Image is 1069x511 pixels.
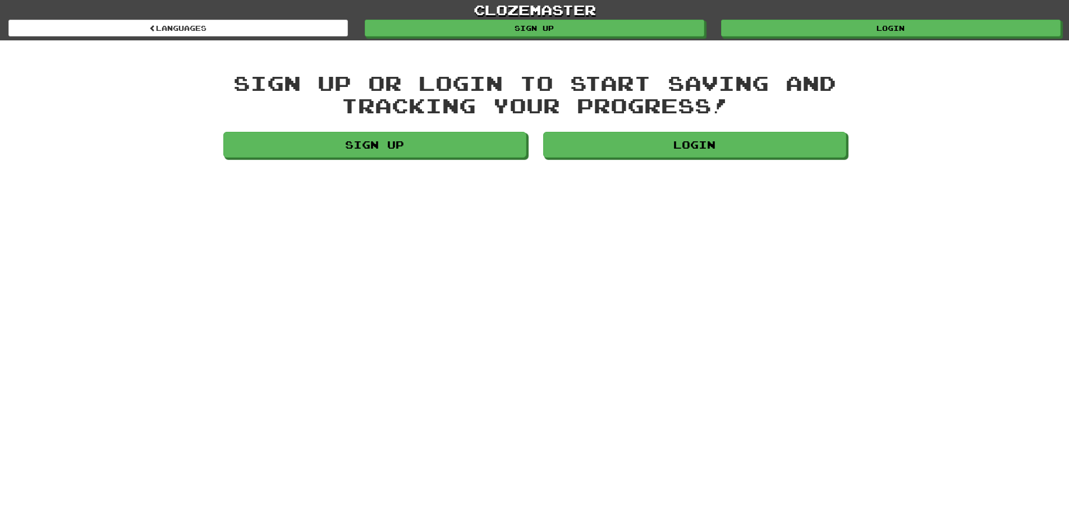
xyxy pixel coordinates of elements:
a: Languages [8,20,348,36]
a: Sign up [223,132,526,158]
div: Sign up or login to start saving and tracking your progress! [223,72,846,116]
a: Sign up [365,20,704,36]
a: Login [721,20,1061,36]
a: Login [543,132,846,158]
